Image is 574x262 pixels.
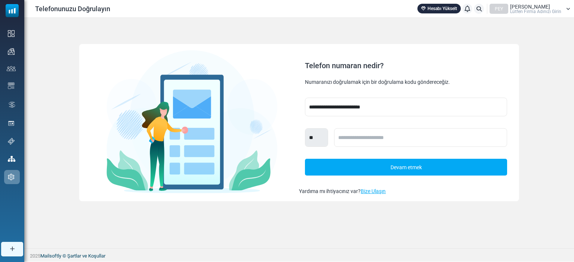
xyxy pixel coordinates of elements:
font: Yardıma mı ihtiyacınız var? [299,188,361,194]
font: [PERSON_NAME] [510,4,550,10]
img: settings-icon.svg [8,174,15,180]
a: PEY [PERSON_NAME] Lütfen Firma Adınızı Girin [490,4,570,14]
font: Devam etmek [391,164,422,170]
img: mailsoftly_icon_blue_white.svg [6,4,19,17]
font: Numaranızı doğrulamak için bir doğrulama kodu göndereceğiz. [305,79,450,85]
a: Mailsoftly © [40,253,66,259]
img: campaigns-icon.png [8,48,15,55]
img: workflow.svg [8,100,16,109]
font: Telefon numaran nedir? [305,61,384,70]
font: Lütfen Firma Adınızı Girin [510,9,561,14]
a: Şartlar ve Koşullar [67,253,105,259]
a: Hesabı Yükselt [417,4,461,13]
img: email-templates-icon.svg [8,82,15,89]
font: 2025 [30,253,40,259]
a: Bize Ulaşın [361,188,386,194]
span: çeviri eksik: en.layouts.footer.terms_and_conditions [67,253,105,259]
img: dashboard-icon.svg [8,30,15,37]
img: support-icon.svg [8,138,15,145]
img: landing_pages.svg [8,120,15,127]
font: PEY [495,6,503,12]
font: Telefonunuzu Doğrulayın [35,5,110,13]
font: Hesabı Yükselt [428,6,457,11]
img: contacts-icon.svg [7,66,16,71]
